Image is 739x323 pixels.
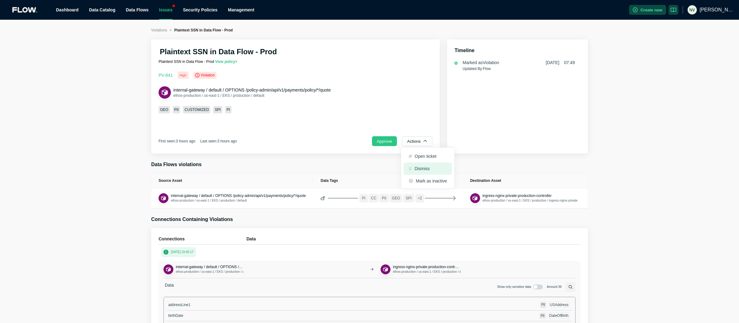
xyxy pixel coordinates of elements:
a: Security Policies [183,7,217,12]
span: birthDate [168,313,183,318]
span: ethos-production / us-east-1 / EKS / production / ingress-nginx-private [483,199,578,202]
span: ethos-production / us-east-1 / EKS / production / default [171,199,247,202]
div: Applicationingress-nginx-private-production-controllerethos-production / us-east-1 / EKS / produc... [381,264,461,274]
button: internal-gateway / default / OPTIONS /policy-admin/api/v1/payments/policy/*/quote [171,193,306,198]
button: Application [470,193,480,203]
span: GEO [390,194,403,202]
button: Approve [372,136,397,146]
span: Open ticket [409,153,437,159]
div: High [178,72,188,79]
span: + 2 [415,194,425,202]
span: GEO [159,106,170,113]
span: CUSTOMIZED [183,106,210,113]
span: [DATE] 07:49 [546,59,575,66]
div: Marked as Violation [462,59,499,66]
p: [DATE] 19:45:17 [171,250,193,255]
span: 1 [164,250,168,255]
span: PI [225,106,232,113]
button: Dismiss [404,162,452,175]
a: Dashboard [56,7,79,12]
li: > [170,27,172,33]
span: Last seen: [200,139,237,143]
div: ApiEndpointinternal-gateway / default / OPTIONS /policy-admin/api/v1/payments/policy/*/quoteethos... [159,193,306,203]
span: ethos-production / us-east-1 / EKS / production / ingress-nginx-private [393,270,488,273]
span: DateOfBirth [549,313,569,318]
button: ingress-nginx-private-production-controller [393,264,461,269]
button: 1[DATE] 19:45:17 [161,247,196,257]
span: PII [173,106,180,113]
h3: Data Flows violations [151,161,588,168]
span: Violations [151,28,167,32]
th: Source Asset [151,173,313,188]
h5: Connections [159,235,246,242]
h3: Connections Containing Violations [151,216,588,223]
span: Plaintext SSN in Data Flow - Prod [174,28,233,32]
div: ApiEndpointinternal-gateway / default / OPTIONS /policy-admin/api/v1/payments/policy/*/quoteethos... [159,86,331,99]
button: Mark as inactive [404,175,452,187]
th: Data Tags [313,173,462,188]
button: internal-gateway / default / OPTIONS /policy-admin/api/v1/payments/policy/*/quote [176,264,244,269]
button: Actions [402,136,432,146]
span: PI [359,194,368,202]
h5: Data [246,235,580,242]
img: Application [472,195,478,202]
div: 3 hours ago [176,139,195,144]
h2: Plaintext SSN in Data Flow - Prod [160,47,277,57]
span: First seen: [159,139,195,143]
img: ApiEndpoint [161,88,169,96]
div: Violation [193,72,217,79]
button: internal-gateway / default / OPTIONS /policy-admin/api/v1/payments/policy/*/quote [173,87,331,93]
div: ConnectionsData [159,235,580,244]
span: ethos-production / us-east-1 / EKS / production / default [176,270,252,273]
button: Application [381,264,390,274]
div: 3 hours ago [217,139,237,144]
span: SPI [403,194,414,202]
span: Data Flows [126,7,149,12]
span: ethos-production / us-east-1 / EKS / production / default [173,93,265,98]
p: Plaintext SSN in Data Flow - Prod [159,59,323,64]
span: Dismiss [409,166,430,172]
span: Data [164,282,175,292]
span: PII [541,314,544,317]
img: Application [382,266,389,273]
button: Create new [629,5,666,15]
span: USAddress [550,303,569,307]
span: PII [379,194,389,202]
img: ApiEndpoint [160,195,167,202]
button: ingress-nginx-private-production-controller [483,193,552,198]
a: View policy> [215,59,237,64]
span: addressLine1 [168,303,190,307]
span: Amount: 36 [544,282,564,292]
span: PII [541,303,545,306]
div: Applicationingress-nginx-private-production-controllerethos-production / us-east-1 / EKS / produc... [470,193,569,203]
span: SPI [213,106,222,113]
button: Open ticket [404,150,452,162]
a: Data Catalog [89,7,115,12]
h3: Timeline [454,47,580,54]
img: ApiEndpoint [165,266,172,273]
span: internal-gateway / default / OPTIONS /policy-admin/api/v1/payments/policy/*/quote [173,88,331,92]
img: 41fc20af0c1cf4c054f3615801c6e28a [688,5,697,14]
span: Show only sensitive data [497,284,531,289]
div: ApiEndpointinternal-gateway / default / OPTIONS /policy-admin/api/v1/payments/policy/*/quoteethos... [164,261,575,278]
th: Destination Asset [463,173,588,188]
span: ingress-nginx-private-production-controller [393,265,462,269]
span: Mark as inactive [409,178,447,184]
div: ApiEndpointinternal-gateway / default / OPTIONS /policy-admin/api/v1/payments/policy/*/quoteethos... [164,264,244,274]
button: ApiEndpoint [159,86,171,99]
button: ApiEndpoint [164,264,173,274]
p: Updated By: Flow [462,66,575,72]
span: internal-gateway / default / OPTIONS /policy-admin/api/v1/payments/policy/*/quote [176,265,311,269]
button: ApiEndpoint [159,193,168,203]
span: CC [369,194,379,202]
span: PV- 841 [159,73,173,78]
